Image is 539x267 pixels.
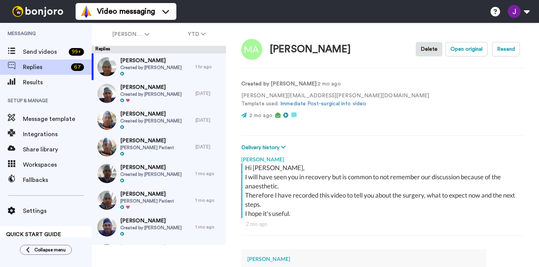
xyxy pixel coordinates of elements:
a: Immediate Post-surgical info video [280,101,366,106]
span: Send videos [23,47,66,56]
div: [DATE] [195,90,222,97]
span: [PERSON_NAME] [120,57,182,64]
span: [PERSON_NAME] Patient [120,198,174,204]
span: Created by [PERSON_NAME] [120,91,182,97]
img: 351aa9ac-3d48-451d-adfb-c5249f74f00a-thumb.jpg [97,111,116,130]
div: 67 [71,63,84,71]
div: [PERSON_NAME] [241,152,524,163]
a: [PERSON_NAME]Created by [PERSON_NAME][DATE] [92,107,226,133]
span: [PERSON_NAME] Patient [120,145,174,151]
span: Created by [PERSON_NAME] [120,171,182,177]
span: [PERSON_NAME] [120,164,182,171]
button: [PERSON_NAME] [93,27,169,41]
button: Collapse menu [20,245,72,255]
button: Delivery history [241,143,288,152]
div: 1 hr ago [195,64,222,70]
img: bd21a434-694d-4ce9-970a-e6bdd2248e7e-thumb.jpg [97,191,116,210]
a: [PERSON_NAME]Created by [PERSON_NAME]2 mo ago [92,240,226,267]
div: 1 mo ago [195,170,222,177]
span: Video messaging [97,6,155,17]
img: vm-color.svg [80,5,92,18]
img: Image of Matilde Asteinza [241,39,262,60]
button: YTD [169,27,225,41]
a: [PERSON_NAME]Created by [PERSON_NAME][DATE] [92,80,226,107]
span: [PERSON_NAME] [120,217,182,225]
span: Settings [23,206,92,216]
span: Collapse menu [34,247,66,253]
span: Share library [23,145,92,154]
div: Hi [PERSON_NAME], I will have seen you in recovery but is common to not remember our discussion b... [245,163,522,218]
div: [DATE] [195,117,222,123]
p: : 2 mo ago [241,80,429,88]
span: Message template [23,114,92,124]
p: [PERSON_NAME][EMAIL_ADDRESS][PERSON_NAME][DOMAIN_NAME] Template used: [241,92,429,108]
span: Results [23,78,92,87]
div: [DATE] [195,144,222,150]
span: Created by [PERSON_NAME] [120,118,182,124]
span: QUICK START GUIDE [6,232,61,237]
span: Created by [PERSON_NAME] [120,64,182,71]
div: 99 + [69,48,84,56]
a: [PERSON_NAME]Created by [PERSON_NAME]1 mo ago [92,160,226,187]
strong: Created by [PERSON_NAME] [241,81,316,87]
img: c74863dd-63c7-4589-b395-3b8f04eb9197-thumb.jpg [97,137,116,156]
img: dd21f2be-1005-4c16-ae8d-5c83500c4568-thumb.jpg [97,217,116,236]
div: [PERSON_NAME] [247,255,480,263]
img: bj-logo-header-white.svg [9,6,66,17]
span: Created by [PERSON_NAME] [120,225,182,231]
img: ae999219-89b6-493e-9764-7edfb4604438-thumb.jpg [97,244,116,263]
a: [PERSON_NAME][PERSON_NAME] Patient1 mo ago [92,187,226,214]
div: 1 mo ago [195,197,222,203]
a: [PERSON_NAME][PERSON_NAME] Patient[DATE] [92,133,226,160]
img: ca8b4927-8d3d-492f-88d6-665a36eb10b0-thumb.jpg [97,57,116,76]
span: [PERSON_NAME] [112,31,143,38]
div: 2 mo ago [246,220,519,228]
span: Integrations [23,130,92,139]
button: Resend [492,42,520,56]
span: [PERSON_NAME] [120,84,182,91]
div: Replies [92,46,226,53]
span: Fallbacks [23,175,92,185]
span: [PERSON_NAME] [120,190,174,198]
span: [PERSON_NAME] [120,137,174,145]
span: [PERSON_NAME] [120,244,182,251]
button: Open original [445,42,487,56]
span: Replies [23,63,68,72]
div: 1 mo ago [195,224,222,230]
a: [PERSON_NAME]Created by [PERSON_NAME]1 mo ago [92,214,226,240]
div: [PERSON_NAME] [270,44,351,55]
img: 5a964ca4-0f86-46cf-8cdf-8320441e9adc-thumb.jpg [97,164,116,183]
img: eee1ec5f-323e-4b03-bc8a-429de363e0b6-thumb.jpg [97,84,116,103]
span: Workspaces [23,160,92,169]
a: [PERSON_NAME]Created by [PERSON_NAME]1 hr ago [92,53,226,80]
span: [PERSON_NAME] [120,110,182,118]
button: Delete [416,42,442,56]
span: 2 mo ago [249,113,273,118]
